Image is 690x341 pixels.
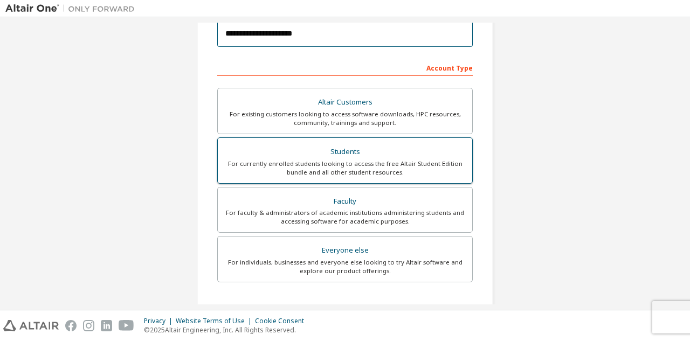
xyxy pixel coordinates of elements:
[255,317,310,325] div: Cookie Consent
[224,110,466,127] div: For existing customers looking to access software downloads, HPC resources, community, trainings ...
[224,194,466,209] div: Faculty
[217,298,473,316] div: Your Profile
[83,320,94,331] img: instagram.svg
[224,208,466,226] div: For faculty & administrators of academic institutions administering students and accessing softwa...
[176,317,255,325] div: Website Terms of Use
[224,258,466,275] div: For individuals, businesses and everyone else looking to try Altair software and explore our prod...
[144,317,176,325] div: Privacy
[224,159,466,177] div: For currently enrolled students looking to access the free Altair Student Edition bundle and all ...
[224,243,466,258] div: Everyone else
[217,59,473,76] div: Account Type
[119,320,134,331] img: youtube.svg
[224,95,466,110] div: Altair Customers
[224,144,466,159] div: Students
[144,325,310,335] p: © 2025 Altair Engineering, Inc. All Rights Reserved.
[65,320,77,331] img: facebook.svg
[101,320,112,331] img: linkedin.svg
[5,3,140,14] img: Altair One
[3,320,59,331] img: altair_logo.svg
